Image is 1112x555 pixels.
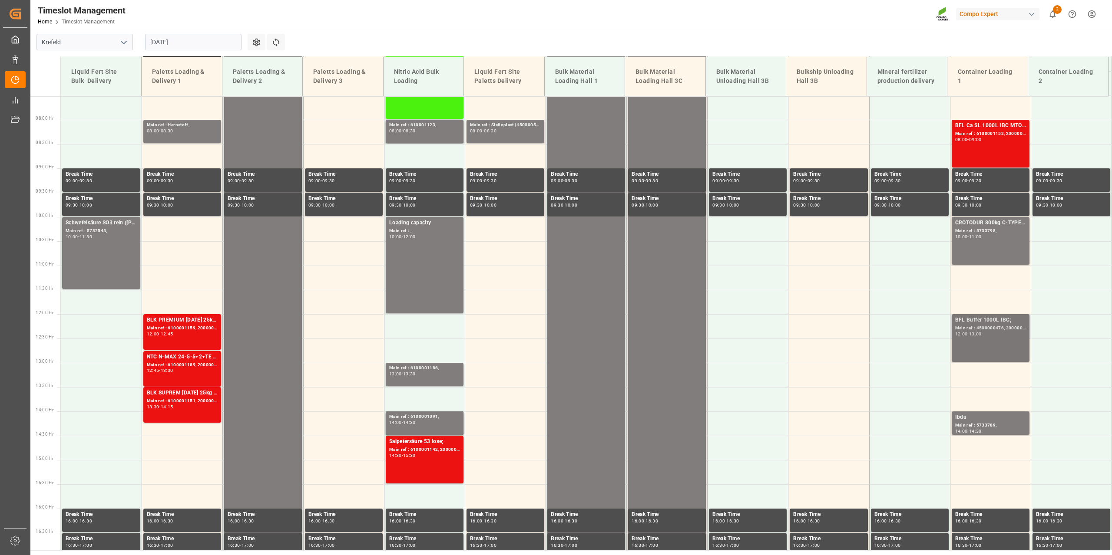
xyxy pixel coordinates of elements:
span: 13:30 Hr [36,383,53,388]
div: - [483,543,484,547]
div: 10:00 [242,203,254,207]
div: 08:30 [161,129,173,133]
span: 12:30 Hr [36,335,53,339]
div: Break Time [147,510,218,519]
div: 16:30 [228,543,240,547]
div: - [402,179,403,183]
div: Break Time [147,194,218,203]
div: 16:30 [308,543,321,547]
div: 16:00 [66,519,78,523]
div: 10:00 [808,203,820,207]
div: 12:45 [147,368,159,372]
div: 09:30 [308,203,321,207]
div: - [563,519,565,523]
div: 16:30 [147,543,159,547]
div: NTC N-MAX 24-5-5+2+TE BB 0,6 T; [147,353,218,361]
div: 13:30 [147,405,159,409]
div: - [78,179,79,183]
div: Main ref : 6100001091, [389,413,460,420]
div: 15:30 [403,453,416,457]
div: - [321,543,322,547]
div: - [967,138,969,141]
div: - [321,519,322,523]
div: - [806,179,807,183]
div: 13:30 [161,368,173,372]
div: - [240,519,241,523]
div: Main ref : 6100001152, 2000000122; [955,130,1026,138]
div: - [240,203,241,207]
div: Break Time [551,194,622,203]
span: 10:00 Hr [36,213,53,218]
div: Break Time [632,194,702,203]
div: 09:00 [389,179,402,183]
div: 10:00 [79,203,92,207]
div: Mineral fertilizer production delivery [874,64,940,89]
div: Paletts Loading & Delivery 3 [310,64,376,89]
div: 10:00 [969,203,982,207]
div: 09:00 [955,179,968,183]
div: Break Time [228,194,298,203]
div: - [402,203,403,207]
span: 16:00 Hr [36,505,53,509]
div: - [644,203,645,207]
div: Ibdu [955,413,1026,422]
div: 10:00 [403,203,416,207]
div: 09:30 [955,203,968,207]
div: - [402,453,403,457]
span: 13:00 Hr [36,359,53,364]
div: 16:00 [389,519,402,523]
div: - [240,179,241,183]
div: Break Time [793,194,864,203]
div: Break Time [874,194,945,203]
div: 16:30 [403,519,416,523]
div: 16:30 [322,519,335,523]
div: 09:30 [470,203,483,207]
div: 16:00 [874,519,887,523]
div: 16:30 [888,519,901,523]
span: 14:00 Hr [36,407,53,412]
div: - [321,203,322,207]
div: 13:00 [969,332,982,336]
div: - [78,235,79,239]
div: Main ref : 5732545, [66,227,137,235]
div: 10:00 [1050,203,1062,207]
div: Break Time [632,535,702,543]
div: 16:30 [66,543,78,547]
div: 10:00 [645,203,658,207]
div: Break Time [66,170,137,179]
div: 09:00 [712,179,725,183]
div: - [321,179,322,183]
div: Main ref : 4500000476, 2000000296; [955,325,1026,332]
div: - [240,543,241,547]
div: 09:30 [389,203,402,207]
div: - [563,179,565,183]
div: Salpetersäure 53 lose; [389,437,460,446]
div: 09:30 [565,179,577,183]
div: - [967,179,969,183]
div: Loading capacity [389,219,460,227]
div: 09:30 [322,179,335,183]
div: Bulk Material Loading Hall 1 [552,64,618,89]
div: 17:00 [322,543,335,547]
div: Break Time [228,535,298,543]
div: Break Time [874,170,945,179]
div: - [159,179,160,183]
div: - [1049,203,1050,207]
div: Break Time [955,510,1026,519]
div: 17:00 [484,543,496,547]
div: Main ref : , [389,227,460,235]
div: Break Time [470,535,541,543]
div: 09:00 [793,179,806,183]
div: BFL Buffer 1000L IBC; [955,316,1026,325]
div: 16:00 [147,519,159,523]
div: 16:30 [1050,519,1062,523]
div: - [78,543,79,547]
div: 09:30 [79,179,92,183]
div: Main ref : 5733798, [955,227,1026,235]
div: 08:30 [403,129,416,133]
div: 09:30 [888,179,901,183]
div: Break Time [308,535,379,543]
div: Break Time [147,170,218,179]
div: 10:00 [888,203,901,207]
div: 10:00 [66,235,78,239]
